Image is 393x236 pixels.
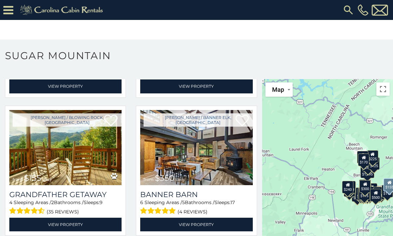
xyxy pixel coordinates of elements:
[357,151,368,164] div: $240
[9,110,122,185] a: Grandfather Getaway from $155 daily
[13,177,23,182] span: from
[359,187,370,200] div: $175
[376,82,390,96] button: Toggle fullscreen view
[265,82,293,97] button: Change map style
[366,183,377,196] div: $200
[356,4,370,16] a: [PHONE_NUMBER]
[140,199,252,216] div: Sleeping Areas / Bathrooms / Sleeps:
[9,79,122,93] a: View Property
[360,166,374,178] div: $1,095
[140,190,252,199] a: Banner Barn
[359,179,371,192] div: $190
[342,181,353,193] div: $240
[140,110,252,185] a: Banner Barn from $350 daily
[382,185,393,197] div: $190
[140,199,143,205] span: 6
[155,173,175,183] span: $350
[24,173,41,183] span: $155
[9,110,122,185] img: Grandfather Getaway
[272,86,284,93] span: Map
[144,113,252,127] a: [PERSON_NAME] / Banner Elk, [GEOGRAPHIC_DATA]
[178,207,207,216] span: (4 reviews)
[367,150,378,163] div: $225
[9,190,122,199] a: Grandfather Getaway
[51,199,54,205] span: 2
[9,199,122,216] div: Sleeping Areas / Bathrooms / Sleeps:
[230,199,235,205] span: 17
[176,177,185,182] span: daily
[13,113,122,127] a: [PERSON_NAME] / Blowing Rock, [GEOGRAPHIC_DATA]
[144,177,154,182] span: from
[374,187,385,199] div: $195
[100,199,103,205] span: 9
[47,207,79,216] span: (35 reviews)
[370,189,382,201] div: $500
[182,199,185,205] span: 5
[358,188,369,200] div: $155
[358,154,370,166] div: $170
[369,157,380,170] div: $125
[9,218,122,231] a: View Property
[342,4,354,16] img: search-regular.svg
[140,110,252,185] img: Banner Barn
[43,177,52,182] span: daily
[360,180,371,193] div: $300
[140,218,252,231] a: View Property
[9,199,12,205] span: 4
[140,79,252,93] a: View Property
[17,3,109,17] img: Khaki-logo.png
